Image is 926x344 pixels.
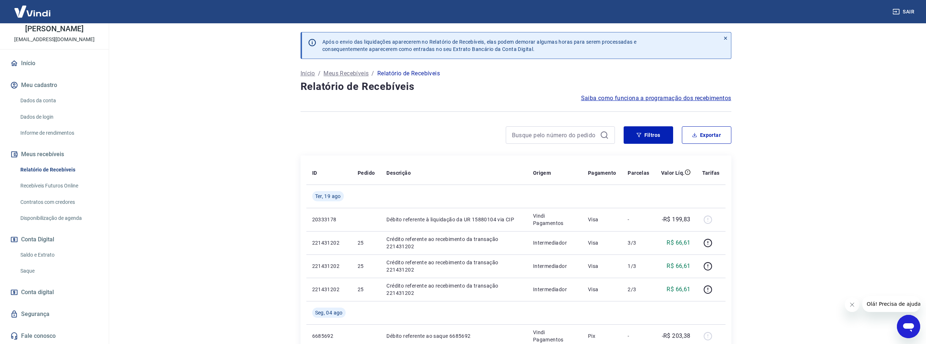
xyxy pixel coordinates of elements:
[891,5,917,19] button: Sair
[862,296,920,312] iframe: Mensagem da empresa
[702,169,720,177] p: Tarifas
[682,126,731,144] button: Exportar
[533,286,576,293] p: Intermediador
[17,248,100,262] a: Saldo e Extrato
[845,297,859,312] iframe: Fechar mensagem
[662,215,691,224] p: -R$ 199,83
[17,264,100,278] a: Saque
[628,332,649,340] p: -
[628,262,649,270] p: 1/3
[386,259,521,273] p: Crédito referente ao recebimento da transação 221431202
[315,193,341,200] span: Ter, 19 ago
[315,309,343,316] span: Seg, 04 ago
[21,287,54,297] span: Conta digital
[322,38,637,53] p: Após o envio das liquidações aparecerem no Relatório de Recebíveis, elas podem demorar algumas ho...
[512,130,597,141] input: Busque pelo número do pedido
[17,211,100,226] a: Disponibilização de agenda
[588,239,616,246] p: Visa
[628,286,649,293] p: 2/3
[312,286,346,293] p: 221431202
[312,216,346,223] p: 20333178
[9,232,100,248] button: Conta Digital
[9,77,100,93] button: Meu cadastro
[358,262,375,270] p: 25
[533,169,551,177] p: Origem
[588,286,616,293] p: Visa
[386,216,521,223] p: Débito referente à liquidação da UR 15880104 via CIP
[661,169,685,177] p: Valor Líq.
[25,25,83,33] p: [PERSON_NAME]
[17,93,100,108] a: Dados da conta
[628,169,649,177] p: Parcelas
[628,216,649,223] p: -
[301,79,731,94] h4: Relatório de Recebíveis
[17,195,100,210] a: Contratos com credores
[667,238,690,247] p: R$ 66,61
[312,169,317,177] p: ID
[312,262,346,270] p: 221431202
[4,5,61,11] span: Olá! Precisa de ajuda?
[9,0,56,23] img: Vindi
[9,55,100,71] a: Início
[371,69,374,78] p: /
[323,69,369,78] a: Meus Recebíveis
[9,328,100,344] a: Fale conosco
[9,306,100,322] a: Segurança
[301,69,315,78] a: Início
[588,332,616,340] p: Pix
[533,239,576,246] p: Intermediador
[9,146,100,162] button: Meus recebíveis
[17,110,100,124] a: Dados de login
[667,285,690,294] p: R$ 66,61
[14,36,95,43] p: [EMAIL_ADDRESS][DOMAIN_NAME]
[318,69,321,78] p: /
[897,315,920,338] iframe: Botão para abrir a janela de mensagens
[581,94,731,103] a: Saiba como funciona a programação dos recebimentos
[662,332,691,340] p: -R$ 203,38
[588,169,616,177] p: Pagamento
[386,236,521,250] p: Crédito referente ao recebimento da transação 221431202
[9,284,100,300] a: Conta digital
[358,239,375,246] p: 25
[588,216,616,223] p: Visa
[533,329,576,343] p: Vindi Pagamentos
[17,162,100,177] a: Relatório de Recebíveis
[17,178,100,193] a: Recebíveis Futuros Online
[386,332,521,340] p: Débito referente ao saque 6685692
[312,239,346,246] p: 221431202
[17,126,100,141] a: Informe de rendimentos
[533,212,576,227] p: Vindi Pagamentos
[628,239,649,246] p: 3/3
[624,126,673,144] button: Filtros
[377,69,440,78] p: Relatório de Recebíveis
[533,262,576,270] p: Intermediador
[358,286,375,293] p: 25
[358,169,375,177] p: Pedido
[312,332,346,340] p: 6685692
[588,262,616,270] p: Visa
[386,282,521,297] p: Crédito referente ao recebimento da transação 221431202
[386,169,411,177] p: Descrição
[667,262,690,270] p: R$ 66,61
